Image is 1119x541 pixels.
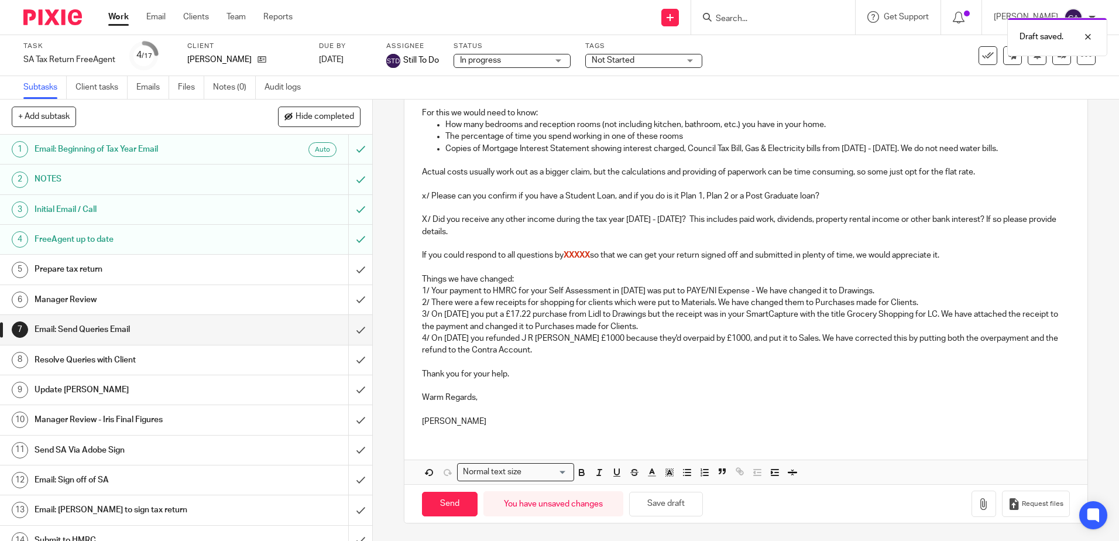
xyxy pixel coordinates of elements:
[23,42,115,51] label: Task
[1020,31,1063,43] p: Draft saved.
[445,143,1069,155] p: Copies of Mortgage Interest Statement showing interest charged, Council Tax Bill, Gas & Electrici...
[422,333,1069,357] p: 4/ On [DATE] you refunded J R [PERSON_NAME] £1000 because they'd overpaid by £1000, and put it to...
[483,491,623,516] div: You have unsaved changes
[136,49,152,62] div: 4
[422,166,1069,178] p: Actual costs usually work out as a bigger claim, but the calculations and providing of paperwork ...
[12,262,28,278] div: 5
[263,11,293,23] a: Reports
[12,382,28,398] div: 9
[422,392,1069,403] p: Warm Regards,
[12,321,28,338] div: 7
[213,76,256,99] a: Notes (0)
[35,471,236,489] h1: Email: Sign off of SA
[422,285,1069,297] p: 1/ Your payment to HMRC for your Self Assessment in [DATE] was put to PAYE/NI Expense - We have c...
[12,502,28,518] div: 13
[403,54,439,66] span: Still To Do
[12,292,28,308] div: 6
[226,11,246,23] a: Team
[422,309,1069,333] p: 3/ On [DATE] you put a £17.22 purchase from Lidl to Drawings but the receipt was in your SmartCap...
[12,141,28,157] div: 1
[12,472,28,488] div: 12
[178,76,204,99] a: Files
[564,251,590,259] span: XXXXX
[136,76,169,99] a: Emails
[319,42,372,51] label: Due by
[12,231,28,248] div: 4
[1064,8,1083,27] img: svg%3E
[35,501,236,519] h1: Email: [PERSON_NAME] to sign tax return
[12,352,28,368] div: 8
[278,107,361,126] button: Hide completed
[187,54,252,66] p: [PERSON_NAME]
[460,56,501,64] span: In progress
[265,76,310,99] a: Audit logs
[422,249,1069,261] p: If you could respond to all questions by so that we can get your return signed off and submitted ...
[457,463,574,481] div: Search for option
[35,411,236,429] h1: Manager Review - Iris Final Figures
[35,351,236,369] h1: Resolve Queries with Client
[445,119,1069,131] p: How many bedrooms and reception rooms (not including kitchen, bathroom, etc.) you have in your home.
[422,368,1069,380] p: Thank you for your help.
[35,201,236,218] h1: Initial Email / Call
[12,201,28,218] div: 3
[445,131,1069,142] p: The percentage of time you spend working in one of these rooms
[12,107,76,126] button: + Add subtask
[525,466,567,478] input: Search for option
[35,381,236,399] h1: Update [PERSON_NAME]
[386,42,439,51] label: Assignee
[296,112,354,122] span: Hide completed
[1022,499,1063,509] span: Request files
[187,42,304,51] label: Client
[108,11,129,23] a: Work
[319,56,344,64] span: [DATE]
[454,42,571,51] label: Status
[35,141,236,158] h1: Email: Beginning of Tax Year Email
[422,107,1069,119] p: For this we would need to know:
[422,273,1069,285] p: Things we have changed:
[183,11,209,23] a: Clients
[23,76,67,99] a: Subtasks
[35,231,236,248] h1: FreeAgent up to date
[386,54,400,68] img: svg%3E
[12,412,28,428] div: 10
[422,190,1069,202] p: x/ Please can you confirm if you have a Student Loan, and if you do is it Plan 1, Plan 2 or a Pos...
[422,416,1069,427] p: [PERSON_NAME]
[142,53,152,59] small: /17
[35,291,236,309] h1: Manager Review
[1002,491,1070,517] button: Request files
[35,441,236,459] h1: Send SA Via Adobe Sign
[460,466,524,478] span: Normal text size
[422,214,1069,238] p: X/ Did you receive any other income during the tax year [DATE] - [DATE]? This includes paid work,...
[35,321,236,338] h1: Email: Send Queries Email
[23,9,82,25] img: Pixie
[35,261,236,278] h1: Prepare tax return
[146,11,166,23] a: Email
[592,56,634,64] span: Not Started
[75,76,128,99] a: Client tasks
[12,172,28,188] div: 2
[422,297,1069,309] p: 2/ There were a few receipts for shopping for clients which were put to Materials. We have change...
[35,170,236,188] h1: NOTES
[308,142,337,157] div: Auto
[422,492,478,517] input: Send
[23,54,115,66] div: SA Tax Return FreeAgent
[12,442,28,458] div: 11
[629,492,703,517] button: Save draft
